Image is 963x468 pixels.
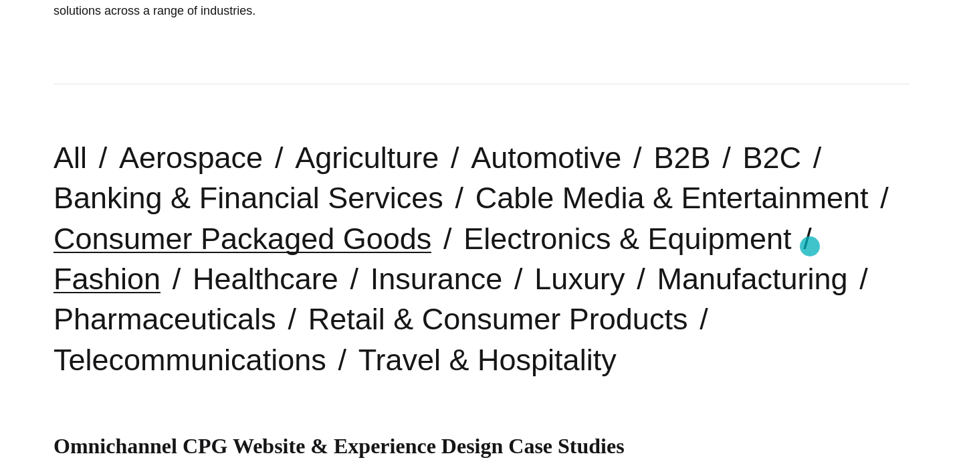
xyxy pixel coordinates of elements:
h1: Omnichannel CPG Website & Experience Design Case Studies [53,434,909,459]
a: All [53,141,87,175]
a: Retail & Consumer Products [308,302,688,336]
a: Automotive [471,141,621,175]
a: Consumer Packaged Goods [53,222,431,256]
a: Travel & Hospitality [358,343,617,377]
a: Banking & Financial Services [53,181,443,215]
a: Manufacturing [657,262,847,296]
a: Pharmaceuticals [53,302,276,336]
a: Fashion [53,262,160,296]
a: Electronics & Equipment [463,222,791,256]
a: Aerospace [119,141,263,175]
a: Agriculture [295,141,439,175]
a: B2C [742,141,801,175]
a: Cable Media & Entertainment [475,181,869,215]
a: Luxury [534,262,625,296]
a: Telecommunications [53,343,326,377]
a: B2B [653,141,710,175]
a: Insurance [370,262,503,296]
a: Healthcare [193,262,338,296]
